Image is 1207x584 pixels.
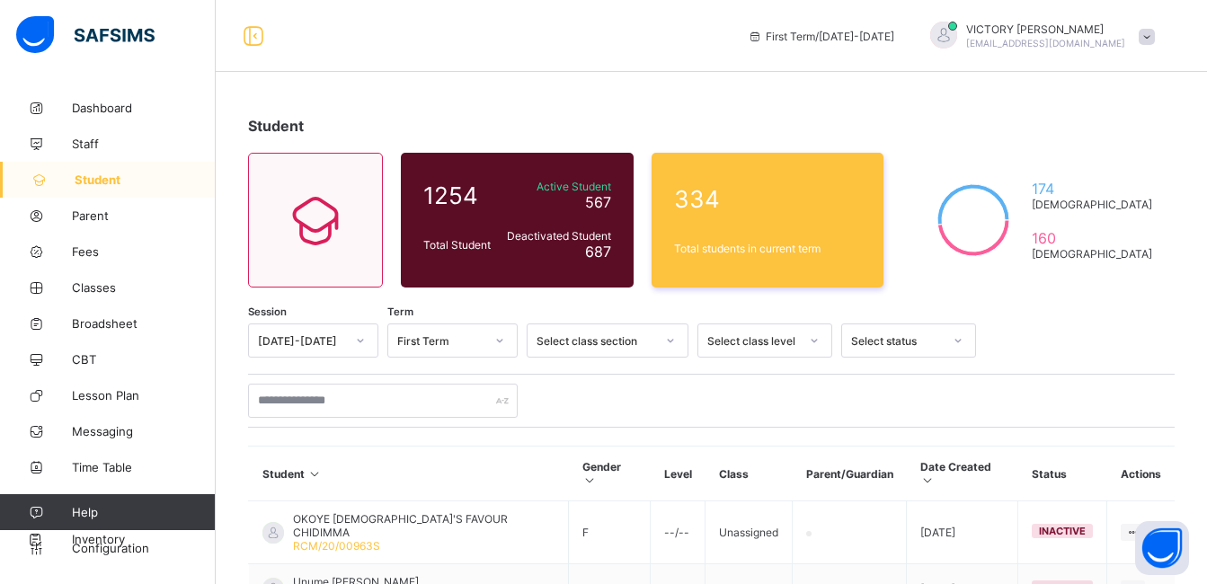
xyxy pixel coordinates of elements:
span: Parent [72,208,216,223]
th: Class [706,447,793,501]
div: VICTORYEMMANUEL [912,22,1164,51]
span: 567 [585,193,611,211]
td: Unassigned [706,501,793,564]
th: Level [651,447,706,501]
span: VICTORY [PERSON_NAME] [966,22,1125,36]
span: 160 [1032,229,1152,247]
span: [DEMOGRAPHIC_DATA] [1032,247,1152,261]
i: Sort in Ascending Order [582,473,598,487]
button: Open asap [1135,521,1189,575]
i: Sort in Ascending Order [307,467,323,481]
th: Date Created [907,447,1018,501]
span: Lesson Plan [72,388,216,403]
span: Configuration [72,541,215,555]
i: Sort in Ascending Order [920,473,936,487]
span: Term [387,305,413,318]
td: F [569,501,651,564]
span: Student [248,117,304,135]
span: inactive [1039,525,1086,537]
span: Time Table [72,460,216,474]
span: [EMAIL_ADDRESS][DOMAIN_NAME] [966,38,1125,49]
span: Student [75,173,216,187]
span: 334 [674,185,862,213]
div: Select status [851,334,943,348]
div: Total Student [419,234,500,256]
span: 1254 [423,181,495,209]
div: First Term [397,334,484,348]
span: 174 [1032,180,1152,198]
span: Active Student [504,180,611,193]
th: Parent/Guardian [793,447,907,501]
span: Classes [72,280,216,295]
span: [DEMOGRAPHIC_DATA] [1032,198,1152,211]
span: Total students in current term [674,242,862,255]
img: safsims [16,16,155,54]
span: Broadsheet [72,316,216,331]
th: Student [249,447,569,501]
span: RCM/20/00963S [293,539,380,553]
span: OKOYE [DEMOGRAPHIC_DATA]'S FAVOUR CHIDIMMA [293,512,555,539]
span: Dashboard [72,101,216,115]
th: Status [1018,447,1107,501]
div: [DATE]-[DATE] [258,334,345,348]
span: Deactivated Student [504,229,611,243]
span: Messaging [72,424,216,438]
td: --/-- [651,501,706,564]
span: session/term information [748,30,894,43]
td: [DATE] [907,501,1018,564]
span: Staff [72,137,216,151]
span: 687 [585,243,611,261]
span: Help [72,505,215,519]
div: Select class section [537,334,655,348]
th: Gender [569,447,651,501]
div: Select class level [707,334,799,348]
span: CBT [72,352,216,367]
th: Actions [1107,447,1175,501]
span: Session [248,305,287,318]
span: Fees [72,244,216,259]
